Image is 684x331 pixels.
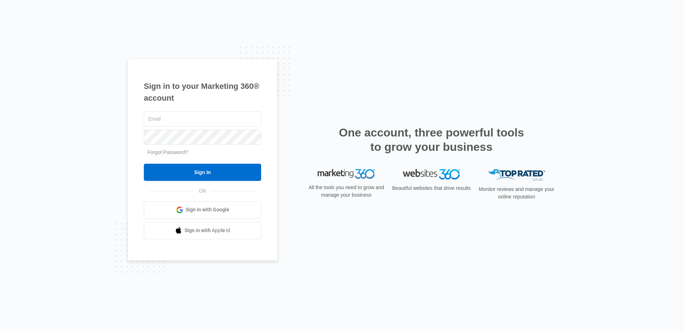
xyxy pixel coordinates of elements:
[318,169,375,179] img: Marketing 360
[391,184,472,192] p: Beautiful websites that drive results
[144,222,261,239] a: Sign in with Apple Id
[488,169,545,181] img: Top Rated Local
[186,206,229,214] span: Sign in with Google
[306,184,386,199] p: All the tools you need to grow and manage your business
[194,187,211,195] span: OR
[337,125,526,154] h2: One account, three powerful tools to grow your business
[144,164,261,181] input: Sign In
[147,149,188,155] a: Forgot Password?
[185,227,230,234] span: Sign in with Apple Id
[144,201,261,219] a: Sign in with Google
[144,80,261,104] h1: Sign in to your Marketing 360® account
[477,186,557,201] p: Monitor reviews and manage your online reputation
[403,169,460,179] img: Websites 360
[144,111,261,126] input: Email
